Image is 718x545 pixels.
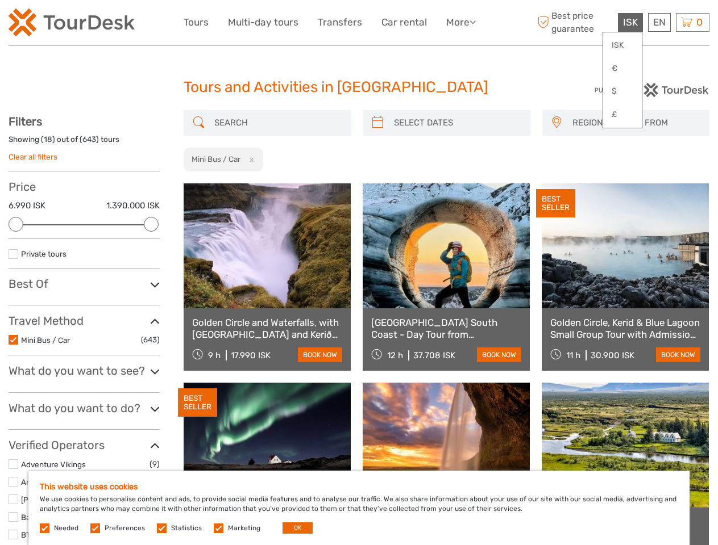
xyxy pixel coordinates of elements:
label: Marketing [228,523,260,533]
button: OK [283,522,313,534]
p: We're away right now. Please check back later! [16,20,128,29]
label: 18 [44,134,52,145]
a: book now [477,347,521,362]
button: REGION / STARTS FROM [567,114,704,132]
a: [PERSON_NAME] [21,495,82,504]
a: Tours [184,14,209,31]
a: Adventure Vikings [21,460,86,469]
a: book now [298,347,342,362]
span: 9 h [208,350,221,360]
span: 12 h [387,350,403,360]
span: ISK [623,16,638,28]
a: Mini Bus / Car [21,336,70,345]
img: 120-15d4194f-c635-41b9-a512-a3cb382bfb57_logo_small.png [9,9,135,36]
a: [GEOGRAPHIC_DATA] South Coast - Day Tour from [GEOGRAPHIC_DATA] [371,317,521,340]
span: 11 h [566,350,580,360]
a: Multi-day tours [228,14,298,31]
h5: This website uses cookies [40,482,678,492]
a: BT Travel [21,530,53,539]
input: SELECT DATES [389,113,525,133]
a: £ [603,104,642,125]
a: Transfers [318,14,362,31]
div: BEST SELLER [536,189,575,217]
button: x [242,153,258,165]
h2: Mini Bus / Car [192,154,240,163]
label: Needed [54,523,78,533]
a: Car rental [381,14,427,31]
a: Golden Circle, Kerid & Blue Lagoon Small Group Tour with Admission Ticket [550,317,700,340]
h3: What do you want to see? [9,364,160,378]
span: 0 [695,16,704,28]
a: More [446,14,476,31]
a: € [603,58,642,79]
div: 37.708 ISK [413,350,455,360]
span: Best price guarantee [534,10,615,35]
h3: Best Of [9,277,160,291]
label: 6.990 ISK [9,200,45,212]
a: Clear all filters [9,152,57,161]
h3: Travel Method [9,314,160,328]
span: (9) [150,458,160,471]
span: (643) [141,333,160,346]
h3: Price [9,180,160,194]
input: SEARCH [210,113,345,133]
label: Preferences [105,523,145,533]
div: BEST SELLER [178,388,217,417]
a: book now [656,347,700,362]
h1: Tours and Activities in [GEOGRAPHIC_DATA] [184,78,534,97]
div: 30.900 ISK [591,350,634,360]
div: We use cookies to personalise content and ads, to provide social media features and to analyse ou... [28,471,690,545]
a: $ [603,81,642,102]
h3: Verified Operators [9,438,160,452]
label: Statistics [171,523,202,533]
a: BagBee [21,513,49,522]
div: Showing ( ) out of ( ) tours [9,134,160,152]
a: Arctic Adventures [21,477,85,487]
a: Golden Circle and Waterfalls, with [GEOGRAPHIC_DATA] and Kerið in small group [192,317,342,340]
label: 643 [82,134,96,145]
div: EN [648,13,671,32]
button: Open LiveChat chat widget [131,18,144,31]
img: PurchaseViaTourDesk.png [594,83,709,97]
div: 17.990 ISK [231,350,271,360]
label: 1.390.000 ISK [106,200,160,212]
a: Private tours [21,249,67,258]
h3: What do you want to do? [9,401,160,415]
a: ISK [603,35,642,56]
strong: Filters [9,115,42,128]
